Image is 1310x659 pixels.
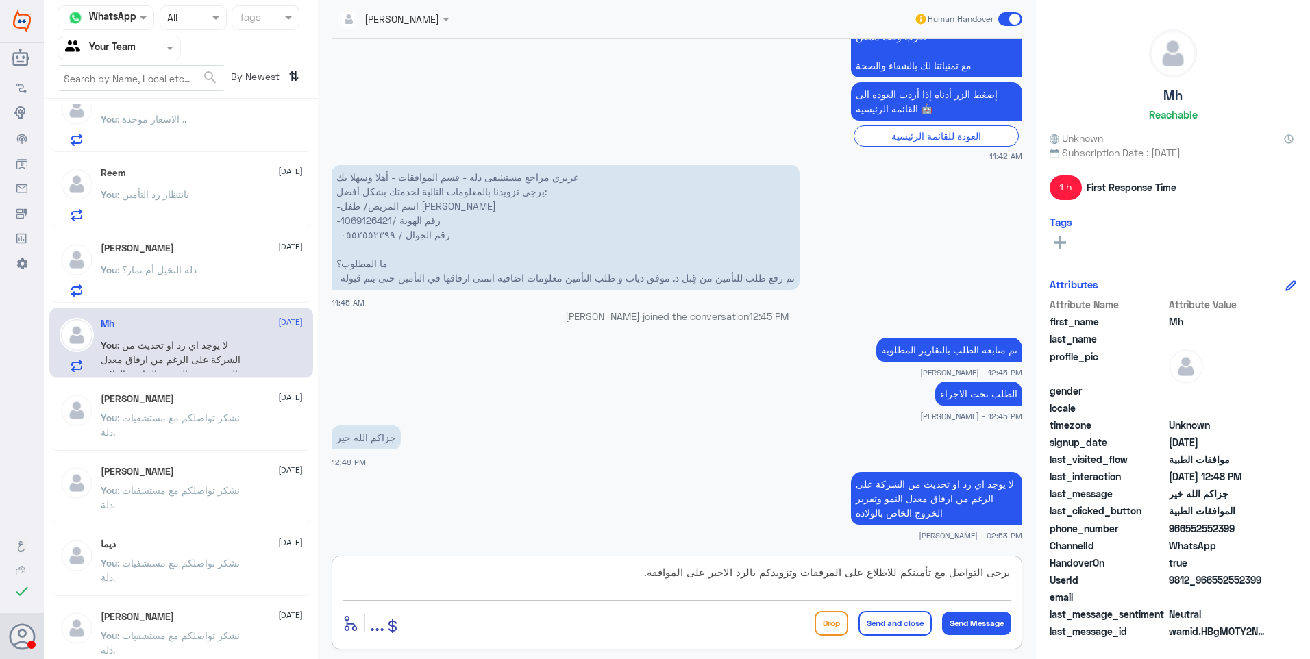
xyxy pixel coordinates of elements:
span: last_message [1050,486,1166,501]
span: : الاسعار موحدة .. [117,113,186,125]
i: ⇅ [288,65,299,88]
h5: ابو ناصر [101,243,174,254]
span: 0 [1169,607,1268,621]
span: [DATE] [278,609,303,621]
p: [PERSON_NAME] joined the conversation [332,309,1022,323]
span: You [101,188,117,200]
span: last_visited_flow [1050,452,1166,467]
span: You [101,557,117,569]
span: 11:42 AM [989,150,1022,162]
span: last_message_id [1050,624,1166,638]
input: Search by Name, Local etc… [58,66,225,90]
span: ChannelId [1050,538,1166,553]
span: : دلة النخيل أم نمار؟ [117,264,197,275]
span: 12:48 PM [332,458,366,467]
button: ... [370,608,384,638]
button: Send Message [942,612,1011,635]
span: [DATE] [278,536,303,549]
img: defaultAdmin.png [60,167,94,201]
span: جزاكم الله خير [1169,486,1268,501]
img: defaultAdmin.png [60,92,94,126]
span: : بانتظار رد التأمين [117,188,189,200]
h5: May Aleisa [101,611,174,623]
h5: Mh [101,318,114,329]
h6: Tags [1050,216,1072,228]
img: defaultAdmin.png [60,538,94,573]
div: العودة للقائمة الرئيسية [854,125,1019,147]
span: Subscription Date : [DATE] [1050,145,1296,160]
button: search [202,66,219,89]
span: UserId [1050,573,1166,587]
span: : نشكر تواصلكم مع مستشفيات دلة. [101,557,240,583]
span: null [1169,590,1268,604]
p: 25/9/2025, 11:42 AM [851,82,1022,121]
span: phone_number [1050,521,1166,536]
span: You [101,412,117,423]
p: 25/9/2025, 11:45 AM [332,165,800,290]
i: check [14,583,30,599]
span: Human Handover [928,13,993,25]
span: first_name [1050,314,1166,329]
span: Attribute Name [1050,297,1166,312]
h5: Mh [1163,88,1183,103]
span: last_name [1050,332,1166,346]
span: Attribute Value [1169,297,1268,312]
img: defaultAdmin.png [1169,349,1203,384]
span: profile_pic [1050,349,1166,381]
span: timezone [1050,418,1166,432]
span: You [101,264,117,275]
img: Widebot Logo [13,10,31,32]
span: : نشكر تواصلكم مع مستشفيات دلة. [101,412,240,438]
h5: سعد [101,393,174,405]
span: wamid.HBgMOTY2NTUyNTUyMzk5FQIAEhgUM0FFRDQxODcxMkIzNUVGQUEyRTUA [1169,624,1268,638]
span: [DATE] [278,316,303,328]
span: Unknown [1169,418,1268,432]
span: 2025-09-25T09:48:44.875Z [1169,469,1268,484]
span: 11:45 AM [332,298,364,307]
span: [DATE] [278,464,303,476]
h5: Eiman Ali [101,466,174,477]
span: [DATE] [278,240,303,253]
span: By Newest [225,65,283,92]
span: : لا يوجد اي رد او تحديث من الشركة على الرغم من ارفاق معدل النمو وتقرير الخروج الخاص بالولادة [101,339,240,380]
span: [DATE] [278,165,303,177]
span: 2 [1169,538,1268,553]
span: locale [1050,401,1166,415]
span: true [1169,556,1268,570]
span: [PERSON_NAME] - 12:45 PM [920,410,1022,422]
h6: Reachable [1149,108,1198,121]
img: defaultAdmin.png [60,318,94,352]
span: HandoverOn [1050,556,1166,570]
span: : نشكر تواصلكم مع مستشفيات دلة. [101,630,240,656]
img: defaultAdmin.png [60,393,94,427]
h5: ديما [101,538,116,550]
span: [PERSON_NAME] - 02:53 PM [919,530,1022,541]
img: yourTeam.svg [65,38,86,58]
span: You [101,339,117,351]
p: 25/9/2025, 12:45 PM [876,338,1022,362]
span: [DATE] [278,391,303,403]
img: whatsapp.png [65,8,86,28]
p: 25/9/2025, 2:53 PM [851,472,1022,525]
span: First Response Time [1087,180,1176,195]
div: Tags [237,10,261,27]
span: signup_date [1050,435,1166,449]
img: defaultAdmin.png [60,243,94,277]
span: 2025-09-25T08:42:23.704Z [1169,435,1268,449]
span: الموافقات الطبية [1169,503,1268,518]
span: You [101,113,117,125]
img: defaultAdmin.png [60,466,94,500]
img: defaultAdmin.png [1150,30,1196,77]
span: 9812_966552552399 [1169,573,1268,587]
h5: Reem [101,167,126,179]
span: ... [370,610,384,635]
span: Mh [1169,314,1268,329]
span: search [202,69,219,86]
span: 12:45 PM [749,310,789,322]
img: defaultAdmin.png [60,611,94,645]
span: موافقات الطبية [1169,452,1268,467]
span: last_clicked_button [1050,503,1166,518]
button: Drop [815,611,848,636]
button: Send and close [858,611,932,636]
span: gender [1050,384,1166,398]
